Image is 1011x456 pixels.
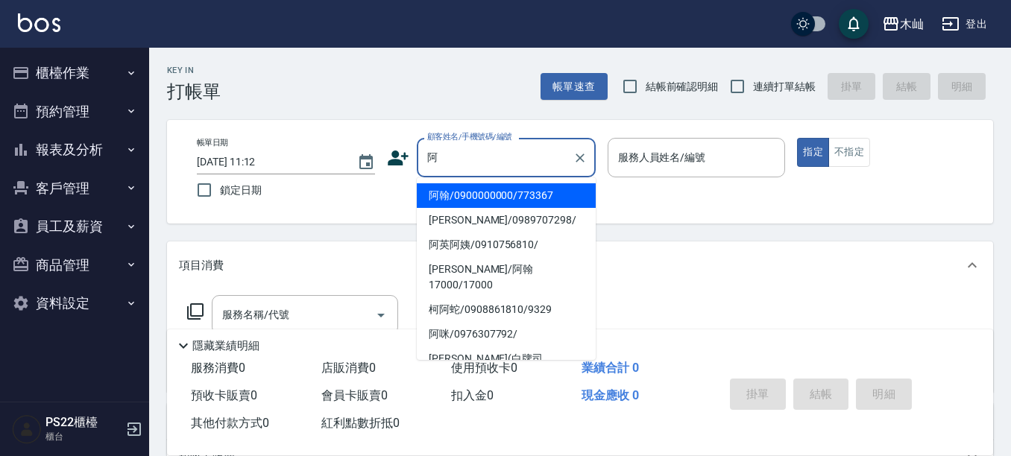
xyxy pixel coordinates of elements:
button: 櫃檯作業 [6,54,143,92]
button: 資料設定 [6,284,143,323]
button: Open [369,303,393,327]
li: 柯阿蛇/0908861810/9329 [417,297,596,322]
li: 阿英阿姨/0910756810/ [417,232,596,257]
span: 店販消費 0 [321,361,376,375]
label: 帳單日期 [197,137,228,148]
span: 鎖定日期 [220,183,262,198]
label: 顧客姓名/手機號碼/編號 [427,131,512,142]
input: YYYY/MM/DD hh:mm [197,150,342,174]
button: 報表及分析 [6,130,143,169]
div: 木屾 [900,15,924,34]
span: 服務消費 0 [191,361,245,375]
li: [PERSON_NAME]/阿翰17000/17000 [417,257,596,297]
button: 帳單速查 [541,73,608,101]
span: 現金應收 0 [582,388,639,402]
button: 客戶管理 [6,169,143,208]
h5: PS22櫃檯 [45,415,122,430]
div: 項目消費 [167,241,993,289]
img: Person [12,414,42,444]
span: 紅利點數折抵 0 [321,416,400,430]
li: 阿咪/0976307792/ [417,322,596,346]
span: 扣入金 0 [451,388,494,402]
span: 業績合計 0 [582,361,639,375]
span: 使用預收卡 0 [451,361,517,375]
p: 項目消費 [179,258,224,273]
span: 其他付款方式 0 [191,416,269,430]
button: 登出 [936,10,993,38]
button: 指定 [797,138,829,167]
img: Logo [18,13,60,32]
span: 預收卡販賣 0 [191,388,257,402]
button: 木屾 [876,9,930,39]
button: Choose date, selected date is 2025-08-15 [348,145,384,180]
button: 員工及薪資 [6,207,143,246]
p: 櫃台 [45,430,122,443]
button: Clear [570,148,590,168]
button: save [839,9,869,39]
li: [PERSON_NAME]/0989707298/ [417,208,596,232]
li: [PERSON_NAME](白牌司機)/0976342552/ [417,346,596,387]
span: 結帳前確認明細 [646,79,719,95]
h2: Key In [167,66,221,75]
li: 阿翰/0900000000/773367 [417,183,596,208]
button: 預約管理 [6,92,143,131]
button: 商品管理 [6,246,143,285]
p: 隱藏業績明細 [192,338,259,354]
h3: 打帳單 [167,81,221,102]
span: 連續打單結帳 [753,79,816,95]
button: 不指定 [828,138,870,167]
span: 會員卡販賣 0 [321,388,388,402]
